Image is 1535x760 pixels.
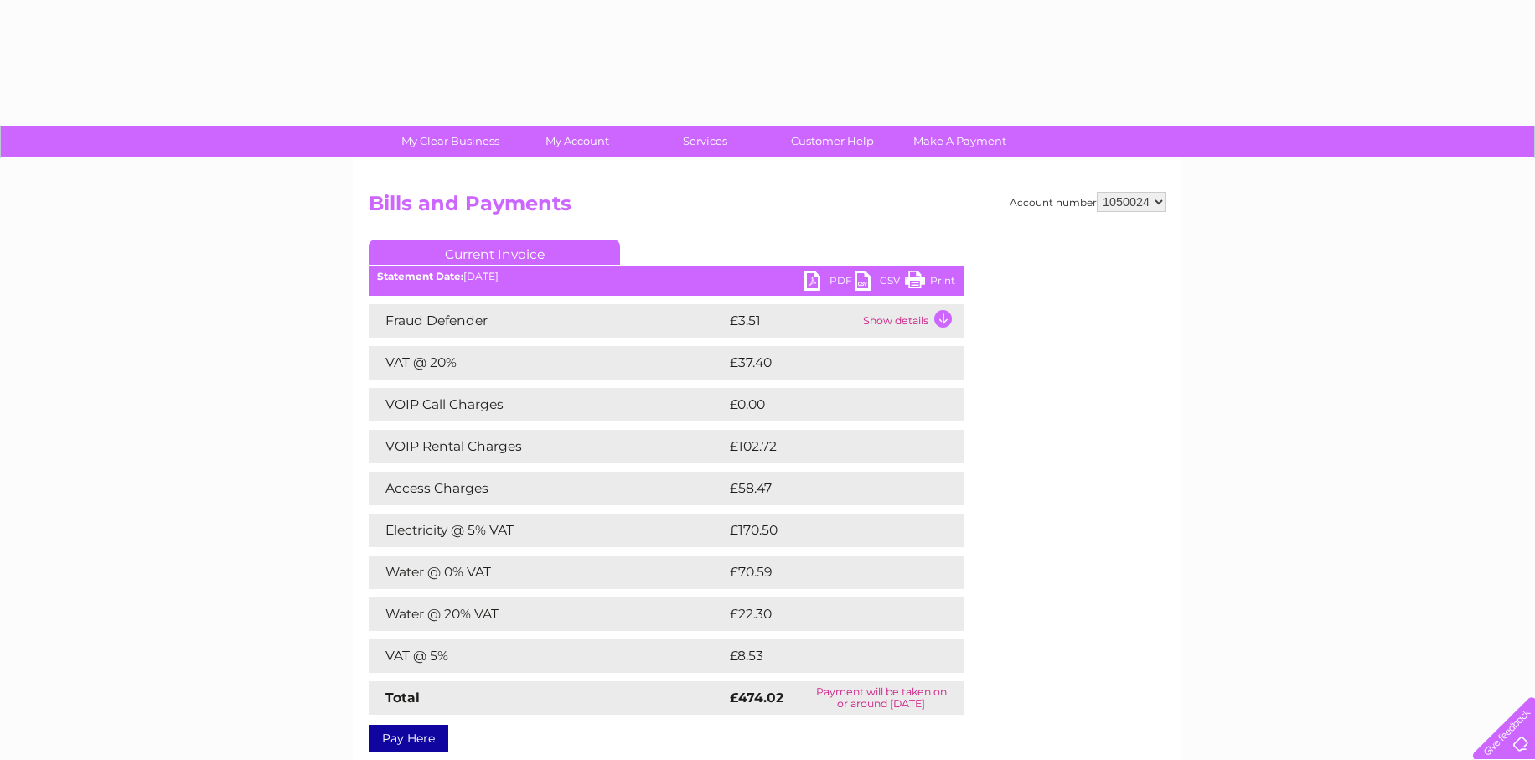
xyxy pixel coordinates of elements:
td: £102.72 [726,430,933,463]
td: £8.53 [726,639,924,673]
td: £37.40 [726,346,929,380]
b: Statement Date: [377,270,463,282]
a: Customer Help [763,126,902,157]
div: Account number [1010,192,1166,212]
h2: Bills and Payments [369,192,1166,224]
a: CSV [855,271,905,295]
div: [DATE] [369,271,964,282]
a: My Account [509,126,647,157]
a: My Clear Business [381,126,519,157]
td: £70.59 [726,556,930,589]
td: VAT @ 20% [369,346,726,380]
a: Make A Payment [891,126,1029,157]
td: VOIP Call Charges [369,388,726,421]
td: Fraud Defender [369,304,726,338]
strong: Total [385,690,420,706]
a: Services [636,126,774,157]
td: Access Charges [369,472,726,505]
td: VOIP Rental Charges [369,430,726,463]
td: £22.30 [726,597,929,631]
td: Show details [859,304,964,338]
td: Water @ 0% VAT [369,556,726,589]
a: Current Invoice [369,240,620,265]
td: VAT @ 5% [369,639,726,673]
td: Payment will be taken on or around [DATE] [799,681,964,715]
td: Electricity @ 5% VAT [369,514,726,547]
a: PDF [804,271,855,295]
td: Water @ 20% VAT [369,597,726,631]
td: £170.50 [726,514,933,547]
strong: £474.02 [730,690,783,706]
a: Pay Here [369,725,448,752]
td: £3.51 [726,304,859,338]
a: Print [905,271,955,295]
td: £0.00 [726,388,925,421]
td: £58.47 [726,472,929,505]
